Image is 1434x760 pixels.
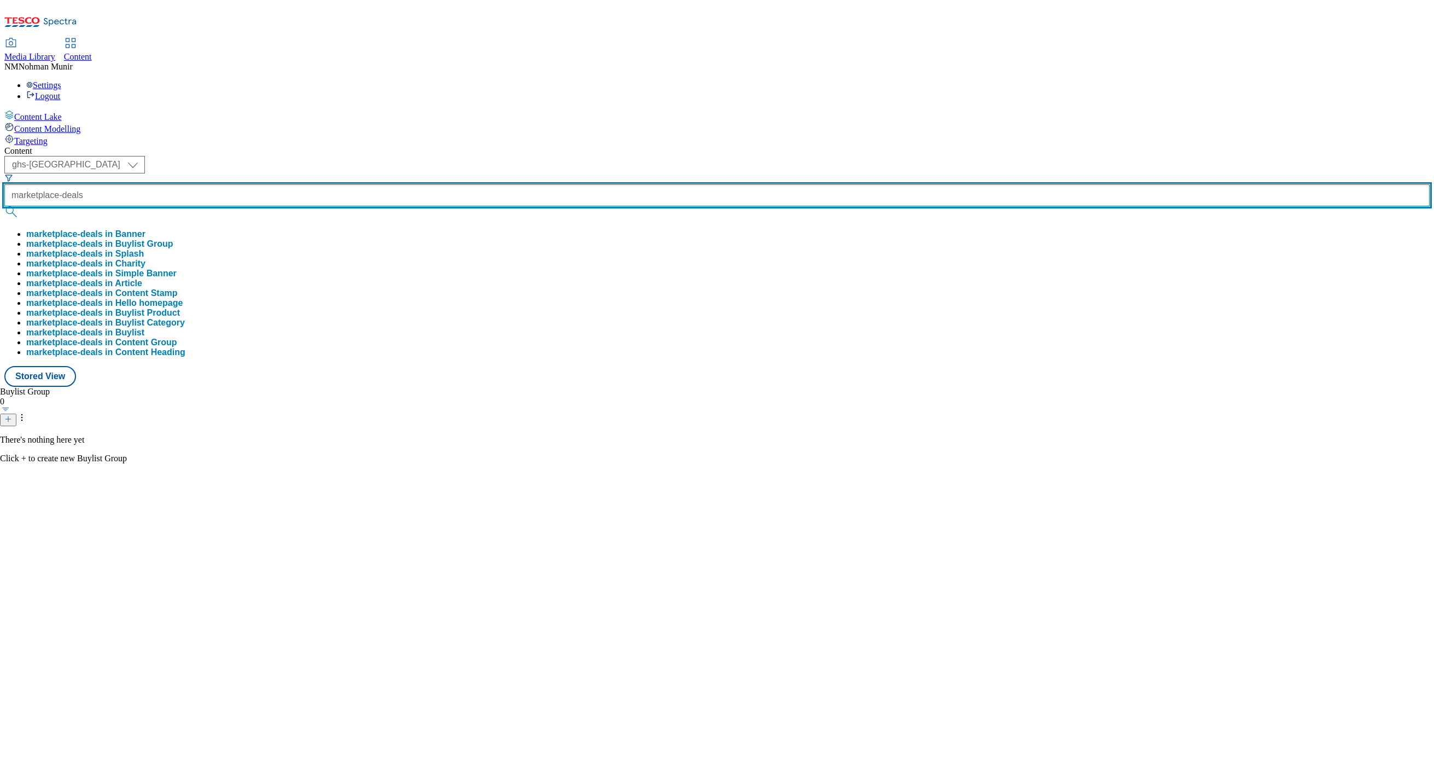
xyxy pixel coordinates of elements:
button: marketplace-deals in Buylist Group [26,239,173,249]
button: marketplace-deals in Buylist [26,328,144,338]
svg: Search Filters [4,173,13,182]
span: Media Library [4,52,55,61]
button: marketplace-deals in Simple Banner [26,269,177,279]
div: marketplace-deals in [26,288,178,298]
button: marketplace-deals in Charity [26,259,145,269]
div: marketplace-deals in [26,318,185,328]
input: Search [4,184,1430,206]
div: Content [4,146,1430,156]
span: Content Lake [14,112,62,121]
button: marketplace-deals in Banner [26,229,145,239]
button: Stored View [4,366,76,387]
div: marketplace-deals in [26,239,173,249]
button: marketplace-deals in Buylist Product [26,308,180,318]
a: Targeting [4,134,1430,146]
span: Content Modelling [14,124,80,134]
button: marketplace-deals in Hello homepage [26,298,183,308]
a: Settings [26,80,61,90]
span: Buylist Product [115,308,180,317]
span: Nohman Munir [19,62,73,71]
a: Media Library [4,39,55,62]
span: Charity [115,259,145,268]
button: marketplace-deals in Content Heading [26,347,185,357]
a: Logout [26,91,60,101]
div: marketplace-deals in [26,308,180,318]
span: Article [115,279,142,288]
button: marketplace-deals in Buylist Category [26,318,185,328]
div: marketplace-deals in [26,338,177,347]
span: Content Stamp [115,288,178,298]
span: NM [4,62,19,71]
span: Targeting [14,136,48,146]
span: Buylist Category [115,318,185,327]
button: marketplace-deals in Article [26,279,142,288]
span: Buylist Group [115,239,173,248]
a: Content Lake [4,110,1430,122]
button: marketplace-deals in Splash [26,249,144,259]
a: Content [64,39,92,62]
span: Content [64,52,92,61]
button: marketplace-deals in Content Group [26,338,177,347]
div: marketplace-deals in [26,259,145,269]
button: marketplace-deals in Content Stamp [26,288,178,298]
a: Content Modelling [4,122,1430,134]
span: Content Group [115,338,177,347]
div: marketplace-deals in [26,279,142,288]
